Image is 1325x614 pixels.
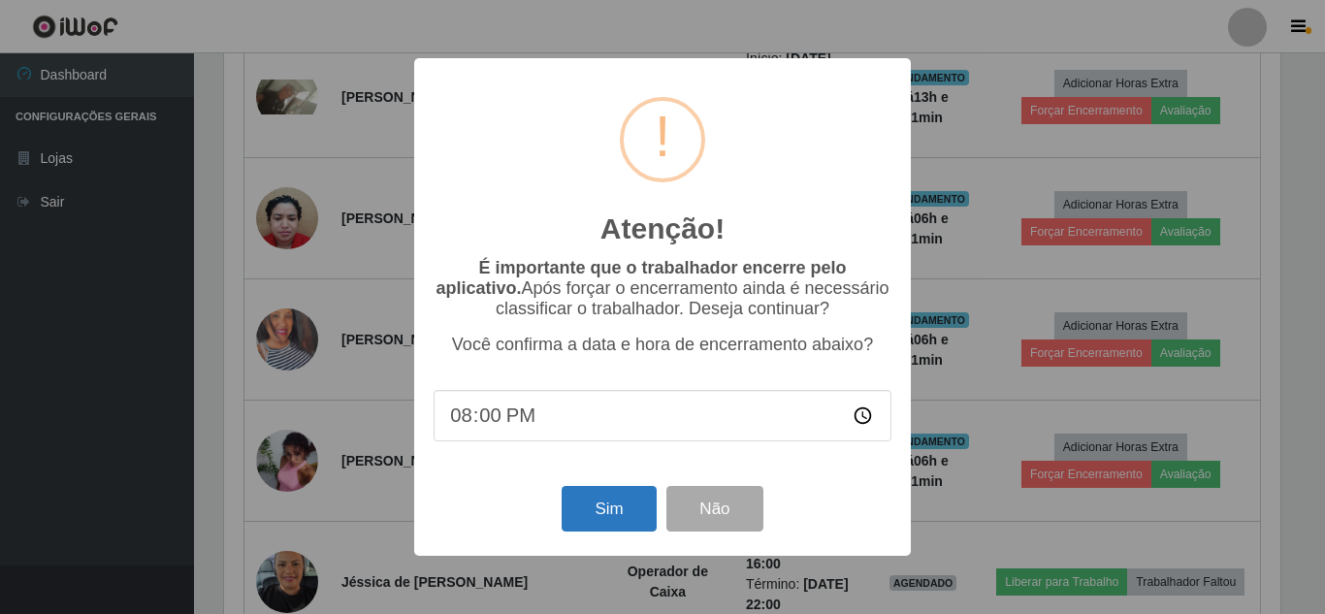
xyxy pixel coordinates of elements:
button: Sim [562,486,656,532]
h2: Atenção! [600,211,725,246]
button: Não [666,486,762,532]
p: Após forçar o encerramento ainda é necessário classificar o trabalhador. Deseja continuar? [434,258,891,319]
b: É importante que o trabalhador encerre pelo aplicativo. [436,258,846,298]
p: Você confirma a data e hora de encerramento abaixo? [434,335,891,355]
